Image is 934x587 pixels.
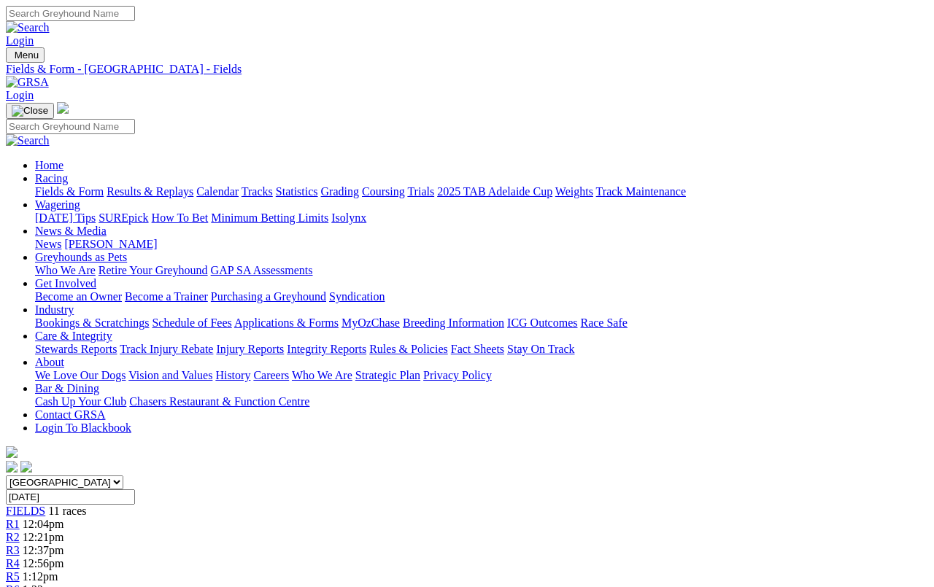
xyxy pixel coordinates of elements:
input: Select date [6,489,135,505]
span: 1:12pm [23,570,58,583]
a: Coursing [362,185,405,198]
a: Become an Owner [35,290,122,303]
a: Integrity Reports [287,343,366,355]
img: twitter.svg [20,461,32,473]
a: Vision and Values [128,369,212,381]
a: History [215,369,250,381]
a: Tracks [242,185,273,198]
img: Search [6,134,50,147]
a: Strategic Plan [355,369,420,381]
input: Search [6,119,135,134]
a: Schedule of Fees [152,316,231,329]
a: Care & Integrity [35,330,112,342]
a: Bookings & Scratchings [35,316,149,329]
div: Get Involved [35,290,928,303]
a: News & Media [35,225,107,237]
a: Results & Replays [107,185,193,198]
div: Bar & Dining [35,395,928,408]
a: Minimum Betting Limits [211,211,328,224]
a: Get Involved [35,277,96,289]
a: Calendar [196,185,239,198]
button: Toggle navigation [6,47,45,63]
img: logo-grsa-white.png [6,446,18,458]
input: Search [6,6,135,21]
div: Wagering [35,211,928,225]
a: Become a Trainer [125,290,208,303]
img: logo-grsa-white.png [57,102,69,114]
a: MyOzChase [341,316,400,329]
a: Chasers Restaurant & Function Centre [129,395,309,408]
span: 12:37pm [23,544,64,556]
span: 12:56pm [23,557,64,569]
a: Purchasing a Greyhound [211,290,326,303]
a: Isolynx [331,211,366,224]
a: R2 [6,531,20,543]
a: Rules & Policies [369,343,448,355]
a: Login [6,89,34,101]
a: [DATE] Tips [35,211,96,224]
a: Greyhounds as Pets [35,251,127,263]
a: Retire Your Greyhound [99,264,208,276]
a: Weights [555,185,593,198]
a: Industry [35,303,74,316]
a: SUREpick [99,211,148,224]
a: Bar & Dining [35,382,99,394]
a: Home [35,159,63,171]
a: Stay On Track [507,343,574,355]
a: R1 [6,518,20,530]
img: Search [6,21,50,34]
a: Who We Are [292,369,352,381]
div: About [35,369,928,382]
a: Injury Reports [216,343,284,355]
a: Applications & Forms [234,316,339,329]
span: 11 races [48,505,86,517]
a: Contact GRSA [35,408,105,421]
div: News & Media [35,238,928,251]
a: R5 [6,570,20,583]
button: Toggle navigation [6,103,54,119]
img: GRSA [6,76,49,89]
a: Careers [253,369,289,381]
a: 2025 TAB Adelaide Cup [437,185,552,198]
a: Race Safe [580,316,627,329]
a: Track Maintenance [596,185,686,198]
a: ICG Outcomes [507,316,577,329]
span: 12:04pm [23,518,64,530]
div: Care & Integrity [35,343,928,356]
a: Cash Up Your Club [35,395,126,408]
div: Racing [35,185,928,198]
a: We Love Our Dogs [35,369,126,381]
a: Fields & Form [35,185,104,198]
a: R4 [6,557,20,569]
a: Who We Are [35,264,96,276]
a: News [35,238,61,250]
img: facebook.svg [6,461,18,473]
a: GAP SA Assessments [211,264,313,276]
a: Breeding Information [403,316,504,329]
span: Menu [15,50,39,61]
a: Stewards Reports [35,343,117,355]
a: R3 [6,544,20,556]
a: Trials [407,185,434,198]
a: FIELDS [6,505,45,517]
a: Wagering [35,198,80,211]
a: Fields & Form - [GEOGRAPHIC_DATA] - Fields [6,63,928,76]
a: Grading [321,185,359,198]
img: Close [12,105,48,117]
div: Greyhounds as Pets [35,264,928,277]
a: Login [6,34,34,47]
a: How To Bet [152,211,209,224]
a: Fact Sheets [451,343,504,355]
a: [PERSON_NAME] [64,238,157,250]
a: Privacy Policy [423,369,492,381]
span: 12:21pm [23,531,64,543]
a: Track Injury Rebate [120,343,213,355]
a: Racing [35,172,68,184]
